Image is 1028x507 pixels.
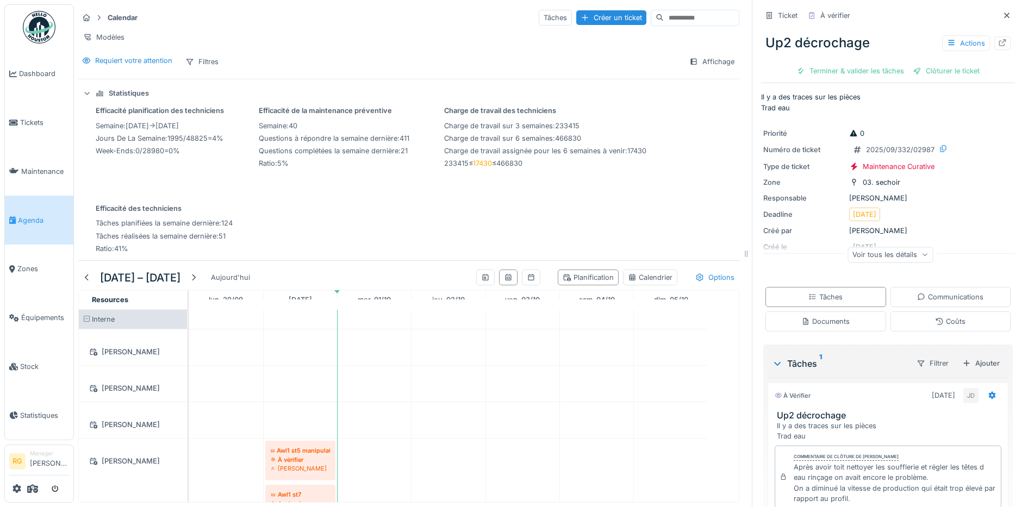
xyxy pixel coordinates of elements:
div: Ajouter [958,356,1004,371]
div: Maintenance Curative [863,161,934,172]
div: : 51 [96,231,233,241]
span: semaine [96,122,123,130]
div: Tâches [539,10,572,26]
a: Statistiques [5,391,73,440]
div: Filtres [180,54,223,70]
a: Stock [5,342,73,391]
div: Efficacité planification des techniciens [96,105,224,116]
div: Actions [942,35,990,51]
div: Numéro de ticket [763,145,845,155]
div: : 411 [259,133,409,143]
span: Ratio [96,245,112,253]
span: Tâches réalisées la semaine dernière [96,232,216,240]
p: Il y a des traces sur les pièces Trad eau [761,92,1015,112]
div: Efficacité de la maintenance préventive [259,105,409,116]
div: : 0 / 28980 = 0 % [96,146,224,156]
span: Stock [20,361,69,372]
div: Priorité [763,128,845,139]
div: Up2 décrochage [761,29,1015,57]
summary: Statistiques [78,84,739,104]
a: 5 octobre 2025 [651,292,691,307]
div: Planification [563,272,614,283]
div: Awl1 st7 [271,490,330,499]
div: Créé par [763,226,845,236]
div: Filtrer [912,355,954,371]
span: Équipements [21,312,69,323]
div: Modèles [78,29,129,45]
span: Charge de travail assignée pour les 6 semaines à venir [444,147,625,155]
div: : 41 % [96,243,233,254]
div: Communications [917,292,983,302]
span: week-ends [96,147,133,155]
span: Agenda [18,215,69,226]
div: Zone [763,177,845,187]
div: [DATE] [853,209,876,220]
span: Statistiques [20,410,69,421]
div: : 124 [96,218,233,228]
a: Équipements [5,293,73,342]
div: JD [963,388,979,403]
span: Questions à répondre la semaine dernière [259,134,397,142]
span: jours de la semaine [96,134,165,142]
li: RG [9,453,26,470]
div: Options [690,270,739,285]
div: 0 [849,128,864,139]
div: Manager [30,449,69,458]
div: : 21 [259,146,409,156]
span: Interne [92,315,115,323]
div: Clôturer le ticket [908,64,984,78]
div: : 5 % [259,158,409,168]
div: : 1995 / 48825 = 4 % [96,133,224,143]
div: [PERSON_NAME] [763,226,1013,236]
a: Dashboard [5,49,73,98]
a: Zones [5,245,73,293]
h3: Up2 décrochage [777,410,1004,421]
span: semaine [259,122,286,130]
a: RG Manager[PERSON_NAME] [9,449,69,475]
div: : 233415 [444,121,646,131]
h5: [DATE] – [DATE] [100,271,180,284]
span: Charge de travail sur 6 semaines [444,134,553,142]
a: Tickets [5,98,73,147]
strong: Calendar [103,12,142,23]
div: Charge de travail des techniciens [444,105,646,116]
div: [PERSON_NAME] [85,454,180,468]
div: : 466830 [444,133,646,143]
div: Statistiques [109,88,149,98]
div: Documents [801,316,850,327]
div: À vérifier [775,391,811,400]
div: Créer un ticket [576,10,646,25]
a: 3 octobre 2025 [502,292,543,307]
div: [PERSON_NAME] [85,418,180,431]
a: 2 octobre 2025 [429,292,468,307]
img: Badge_color-CXgf-gQk.svg [23,11,55,43]
a: 4 octobre 2025 [576,292,618,307]
div: Il y a des traces sur les pièces Trad eau [777,421,1004,441]
div: 233415 ≤ ≤ 466830 [444,158,646,168]
div: Deadline [763,209,845,220]
div: À vérifier [820,10,850,21]
span: Dashboard [19,68,69,79]
div: 2025/09/332/02987 [866,145,934,155]
div: 03. sechoir [863,177,900,187]
div: [PERSON_NAME] [271,464,330,473]
div: Affichage [684,54,739,70]
div: Efficacité des techniciens [96,203,233,214]
div: Coûts [935,316,965,327]
div: : 17430 [444,146,646,156]
a: 30 septembre 2025 [286,292,315,307]
div: Responsable [763,193,845,203]
div: À vérifier [271,455,330,464]
div: Terminer & valider les tâches [792,64,908,78]
span: Tickets [20,117,69,128]
div: Commentaire de clôture de [PERSON_NAME] [794,453,899,461]
li: [PERSON_NAME] [30,449,69,473]
div: [PERSON_NAME] [763,193,1013,203]
a: Agenda [5,196,73,245]
div: Ticket [778,10,798,21]
div: Calendrier [628,272,672,283]
div: [DATE] [932,390,955,400]
div: [PERSON_NAME] [85,345,180,359]
div: Voir tous les détails [848,247,933,262]
span: Resources [92,296,128,304]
